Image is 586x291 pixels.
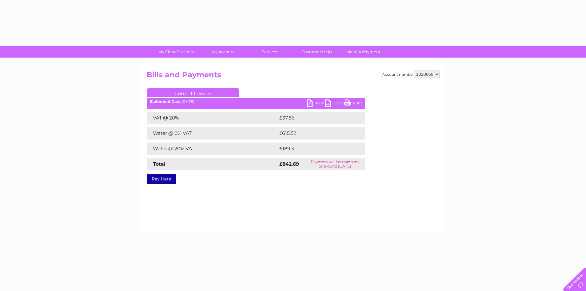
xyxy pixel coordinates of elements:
[245,46,295,58] a: Services
[278,112,353,124] td: £37.86
[147,143,278,155] td: Water @ 20% VAT
[278,127,353,139] td: £615.52
[147,112,278,124] td: VAT @ 20%
[153,161,165,167] strong: Total
[151,46,202,58] a: My Clear Business
[325,99,344,108] a: CSV
[198,46,249,58] a: My Account
[344,99,362,108] a: Print
[382,71,440,78] div: Account number
[147,88,239,97] a: Current Invoice
[338,46,389,58] a: Make A Payment
[291,46,342,58] a: Customer Help
[307,99,325,108] a: PDF
[147,99,365,104] div: [DATE]
[305,158,365,170] td: Payment will be taken on or around [DATE]
[147,174,176,184] a: Pay Here
[150,99,181,104] b: Statement Date:
[147,127,278,139] td: Water @ 0% VAT
[278,143,353,155] td: £189.31
[147,71,440,82] h2: Bills and Payments
[279,161,299,167] strong: £842.69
